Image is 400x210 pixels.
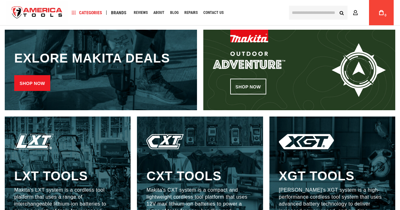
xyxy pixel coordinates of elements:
h3: Exlore makita deals [14,51,170,66]
span: 0 [385,14,386,17]
img: Makita logo [230,30,268,42]
a: Categories [69,9,105,17]
img: CXT Tools Icon [146,134,190,149]
h3: XGT tools [279,168,354,183]
span: Categories [72,10,102,15]
a: Reviews [131,9,151,17]
a: store logo [6,1,68,25]
a: Contact Us [200,9,226,17]
span: Blog [170,11,179,15]
span: About [153,11,164,15]
span: Contact Us [203,11,224,15]
img: Outdoor Adventure icon [332,43,386,97]
img: XGT Tools Icon [279,134,334,149]
a: Brands [108,9,129,17]
span: Brands [111,10,126,15]
a: Blog [167,9,182,17]
img: America Tools [6,1,68,25]
h3: LXT tools [14,168,88,183]
h3: CXT tools [146,168,221,183]
a: Shop now [230,79,266,94]
button: Search [335,7,348,19]
img: Outdoor Adventure TM [213,50,286,69]
img: LXT Tools Icon [14,134,53,149]
span: Repairs [184,11,198,15]
a: Shop now [14,75,50,91]
span: Reviews [134,11,148,15]
a: About [151,9,167,17]
a: Repairs [182,9,200,17]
